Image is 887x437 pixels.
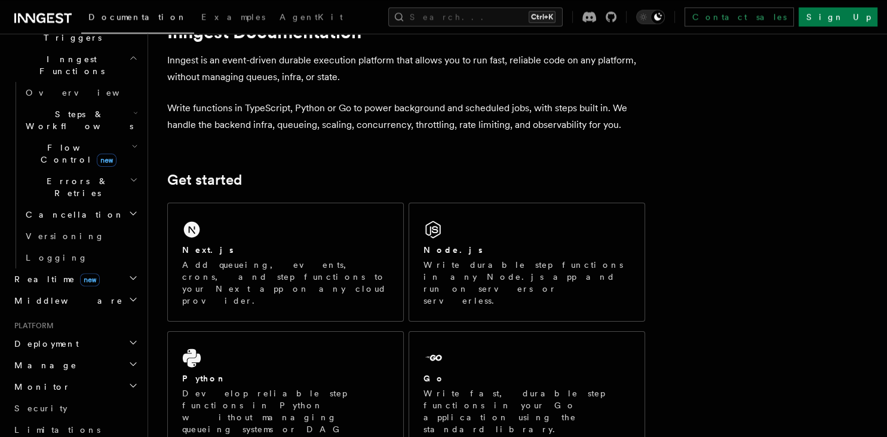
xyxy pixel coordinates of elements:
[21,108,133,132] span: Steps & Workflows
[26,253,88,262] span: Logging
[409,203,645,322] a: Node.jsWrite durable step functions in any Node.js app and run on servers or serverless.
[21,137,140,170] button: Flow Controlnew
[423,259,630,307] p: Write durable step functions in any Node.js app and run on servers or serverless.
[194,4,272,32] a: Examples
[10,355,140,376] button: Manage
[529,11,555,23] kbd: Ctrl+K
[280,12,343,22] span: AgentKit
[26,88,149,97] span: Overview
[81,4,194,33] a: Documentation
[167,203,404,322] a: Next.jsAdd queueing, events, crons, and step functions to your Next app on any cloud provider.
[10,376,140,398] button: Monitor
[423,244,483,256] h2: Node.js
[167,52,645,85] p: Inngest is an event-driven durable execution platform that allows you to run fast, reliable code ...
[14,425,100,435] span: Limitations
[10,295,123,307] span: Middleware
[21,209,124,221] span: Cancellation
[10,338,79,350] span: Deployment
[10,321,54,331] span: Platform
[10,359,77,371] span: Manage
[10,333,140,355] button: Deployment
[21,175,130,199] span: Errors & Retries
[182,372,226,384] h2: Python
[388,7,563,26] button: Search...Ctrl+K
[21,142,131,166] span: Flow Control
[685,7,794,26] a: Contact sales
[80,273,100,286] span: new
[167,100,645,133] p: Write functions in TypeScript, Python or Go to power background and scheduled jobs, with steps bu...
[21,247,140,268] a: Logging
[88,12,187,22] span: Documentation
[10,273,100,285] span: Realtime
[272,4,350,32] a: AgentKit
[182,244,234,256] h2: Next.js
[799,7,877,26] a: Sign Up
[10,48,140,82] button: Inngest Functions
[14,404,67,413] span: Security
[10,398,140,419] a: Security
[21,103,140,137] button: Steps & Workflows
[182,259,389,307] p: Add queueing, events, crons, and step functions to your Next app on any cloud provider.
[97,154,116,167] span: new
[636,10,665,24] button: Toggle dark mode
[10,290,140,311] button: Middleware
[21,170,140,204] button: Errors & Retries
[21,225,140,247] a: Versioning
[21,204,140,225] button: Cancellation
[423,387,630,435] p: Write fast, durable step functions in your Go application using the standard library.
[10,82,140,268] div: Inngest Functions
[10,381,70,393] span: Monitor
[10,268,140,290] button: Realtimenew
[10,53,129,77] span: Inngest Functions
[167,172,242,188] a: Get started
[423,372,445,384] h2: Go
[201,12,265,22] span: Examples
[26,231,105,241] span: Versioning
[21,82,140,103] a: Overview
